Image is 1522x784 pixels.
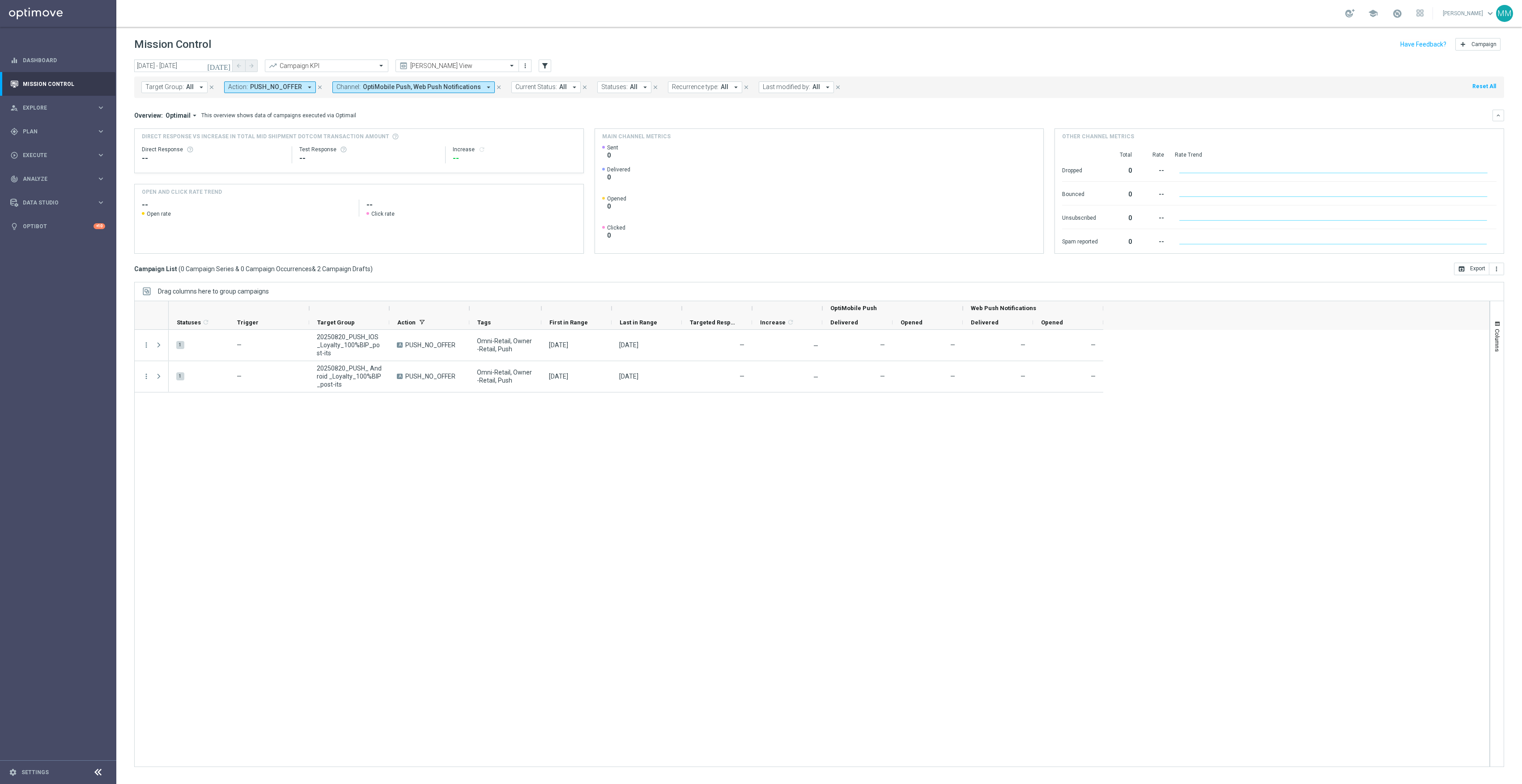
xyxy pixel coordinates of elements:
[1062,210,1098,224] div: Unsubscribed
[549,372,568,380] div: 20 Aug 2025, Wednesday
[10,104,97,112] div: Explore
[495,82,503,92] button: close
[607,195,626,202] span: Opened
[23,129,97,134] span: Plan
[759,81,834,93] button: Last modified by: All arrow_drop_down
[395,60,519,72] ng-select: Mary Push View
[208,82,216,92] button: close
[97,151,105,159] i: keyboard_arrow_right
[163,111,201,119] button: Optimail arrow_drop_down
[134,111,163,119] h3: Overview:
[668,81,742,93] button: Recurrence type: All arrow_drop_down
[191,111,199,119] i: arrow_drop_down
[142,341,150,349] i: more_vert
[830,319,858,326] span: Delivered
[1455,38,1501,51] button: add Campaign
[950,341,955,349] span: —
[134,265,373,273] h3: Campaign List
[397,342,403,348] span: A
[607,202,626,210] span: 0
[10,222,18,230] i: lightbulb
[1143,234,1164,248] div: --
[1175,151,1496,158] div: Rate Trend
[1020,373,1025,380] span: —
[740,373,744,380] span: —
[732,83,740,91] i: arrow_drop_down
[619,341,638,349] div: 20 Aug 2025, Wednesday
[1143,151,1164,158] div: Rate
[176,341,184,349] div: 1
[10,175,106,183] button: track_changes Analyze keyboard_arrow_right
[317,84,323,90] i: close
[1400,41,1446,47] input: Have Feedback?
[142,188,222,196] h4: OPEN AND CLICK RATE TREND
[672,83,718,91] span: Recurrence type:
[186,83,194,91] span: All
[1109,162,1132,177] div: 0
[134,38,211,51] h1: Mission Control
[763,83,810,91] span: Last modified by:
[405,372,455,380] span: PUSH_NO_OFFER
[485,83,493,91] i: arrow_drop_down
[1489,263,1504,275] button: more_vert
[10,152,106,159] button: play_circle_outline Execute keyboard_arrow_right
[10,104,106,111] button: person_search Explore keyboard_arrow_right
[23,153,97,158] span: Execute
[312,265,316,273] span: &
[570,83,578,91] i: arrow_drop_down
[760,319,786,326] span: Increase
[336,83,361,91] span: Channel:
[10,128,106,135] button: gps_fixed Plan keyboard_arrow_right
[549,341,568,349] div: 20 Aug 2025, Wednesday
[233,60,245,72] button: arrow_back
[834,82,842,92] button: close
[880,373,885,380] span: —
[23,200,97,205] span: Data Studio
[97,103,105,112] i: keyboard_arrow_right
[142,200,352,210] h2: --
[207,62,231,70] i: [DATE]
[824,83,832,91] i: arrow_drop_down
[1494,329,1501,352] span: Columns
[743,84,749,90] i: close
[10,128,18,136] i: gps_fixed
[607,166,630,173] span: Delivered
[1062,234,1098,248] div: Spam reported
[1493,265,1500,273] i: more_vert
[1143,186,1164,200] div: --
[248,63,255,69] i: arrow_forward
[950,373,955,380] span: —
[197,83,205,91] i: arrow_drop_down
[299,153,438,164] div: --
[10,72,105,96] div: Mission Control
[141,81,208,93] button: Target Group: All arrow_drop_down
[10,128,97,136] div: Plan
[478,146,485,153] i: refresh
[453,146,576,153] div: Increase
[521,60,530,71] button: more_vert
[607,144,618,151] span: Sent
[23,72,105,96] a: Mission Control
[245,60,258,72] button: arrow_forward
[10,57,106,64] div: equalizer Dashboard
[971,305,1036,311] span: Web Push Notifications
[582,84,588,90] i: close
[237,319,259,326] span: Trigger
[10,199,106,206] button: Data Studio keyboard_arrow_right
[559,83,567,91] span: All
[10,175,97,183] div: Analyze
[607,151,618,159] span: 0
[299,146,438,153] div: Test Response
[651,82,659,92] button: close
[10,81,106,88] button: Mission Control
[201,111,356,119] div: This overview shows data of campaigns executed via Optimail
[158,288,269,295] span: Drag columns here to group campaigns
[370,265,373,273] span: )
[237,373,242,380] span: —
[97,127,105,136] i: keyboard_arrow_right
[317,333,382,357] span: 20250820_PUSH_IOS _Loyalty_100%BIP_post-its
[10,48,105,72] div: Dashboard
